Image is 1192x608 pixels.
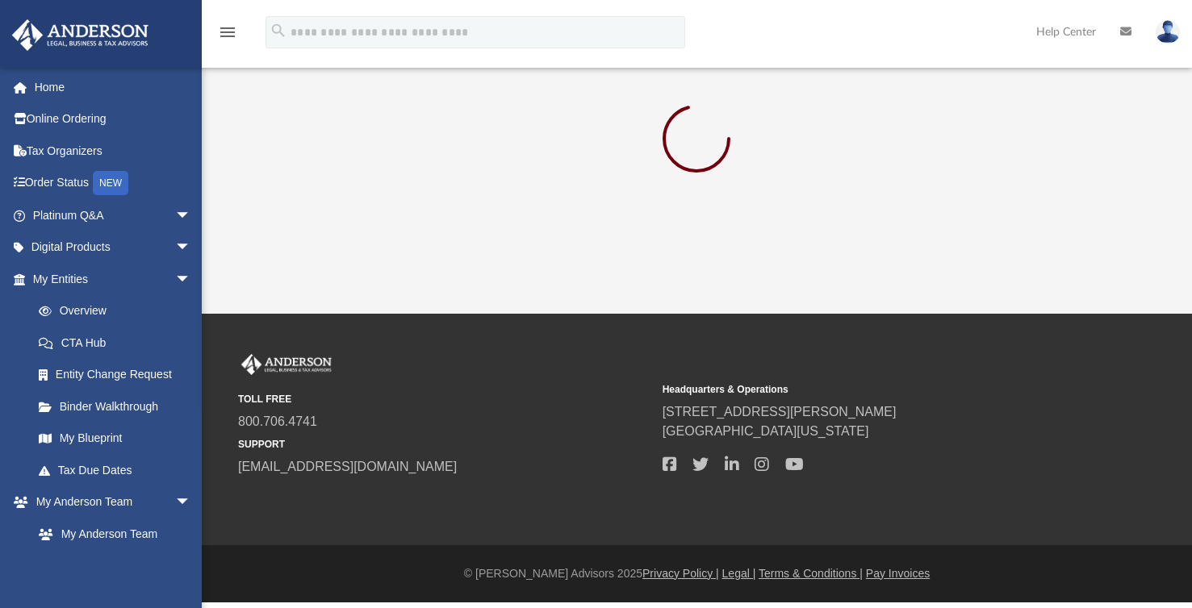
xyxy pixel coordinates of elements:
[11,167,215,200] a: Order StatusNEW
[238,354,335,375] img: Anderson Advisors Platinum Portal
[722,567,756,580] a: Legal |
[642,567,719,580] a: Privacy Policy |
[23,423,207,455] a: My Blueprint
[218,31,237,42] a: menu
[663,424,869,438] a: [GEOGRAPHIC_DATA][US_STATE]
[7,19,153,51] img: Anderson Advisors Platinum Portal
[11,135,215,167] a: Tax Organizers
[23,518,199,550] a: My Anderson Team
[866,567,930,580] a: Pay Invoices
[23,550,207,582] a: Anderson System
[11,263,215,295] a: My Entitiesarrow_drop_down
[23,295,215,327] a: Overview
[175,263,207,296] span: arrow_drop_down
[238,460,457,473] a: [EMAIL_ADDRESS][DOMAIN_NAME]
[175,231,207,264] span: arrow_drop_down
[11,103,215,135] a: Online Ordering
[175,199,207,232] span: arrow_drop_down
[218,23,237,42] i: menu
[663,382,1076,397] small: Headquarters & Operations
[663,405,897,419] a: [STREET_ADDRESS][PERSON_NAME]
[23,359,215,391] a: Entity Change Request
[93,171,128,195] div: NEW
[238,392,651,406] small: TOLL FREE
[23,390,215,423] a: Binder Walkthrough
[238,437,651,452] small: SUPPORT
[11,199,215,231] a: Platinum Q&Aarrow_drop_down
[270,22,287,40] i: search
[11,71,215,103] a: Home
[1156,20,1180,44] img: User Pic
[759,567,863,580] a: Terms & Conditions |
[11,486,207,518] a: My Anderson Teamarrow_drop_down
[175,486,207,519] span: arrow_drop_down
[23,454,215,486] a: Tax Due Dates
[202,565,1192,582] div: © [PERSON_NAME] Advisors 2025
[238,414,317,428] a: 800.706.4741
[11,231,215,264] a: Digital Productsarrow_drop_down
[23,327,215,359] a: CTA Hub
